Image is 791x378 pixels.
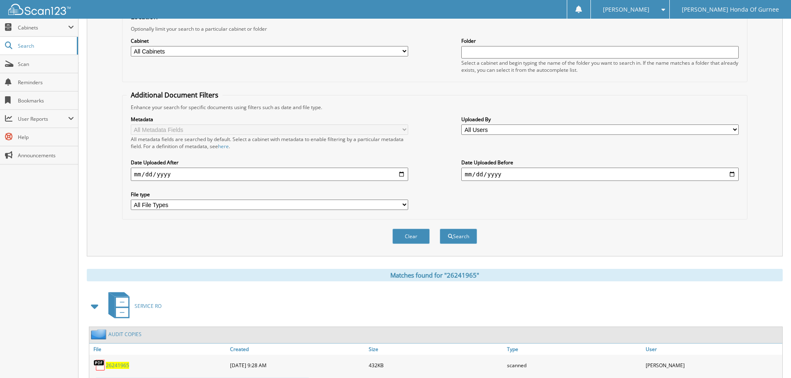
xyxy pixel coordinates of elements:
[93,359,106,371] img: PDF.png
[89,344,228,355] a: File
[367,344,505,355] a: Size
[367,357,505,373] div: 432KB
[228,344,367,355] a: Created
[18,24,68,31] span: Cabinets
[18,79,74,86] span: Reminders
[127,25,743,32] div: Optionally limit your search to a particular cabinet or folder
[131,191,408,198] label: File type
[749,338,791,378] iframe: Chat Widget
[392,229,430,244] button: Clear
[18,134,74,141] span: Help
[131,116,408,123] label: Metadata
[131,136,408,150] div: All metadata fields are searched by default. Select a cabinet with metadata to enable filtering b...
[440,229,477,244] button: Search
[131,168,408,181] input: start
[108,331,142,338] a: AUDIT COPIES
[461,168,739,181] input: end
[127,90,223,100] legend: Additional Document Filters
[18,61,74,68] span: Scan
[505,344,644,355] a: Type
[644,344,782,355] a: User
[228,357,367,373] div: [DATE] 9:28 AM
[135,302,162,310] span: SERVICE RO
[131,37,408,44] label: Cabinet
[91,329,108,339] img: folder2.png
[603,7,649,12] span: [PERSON_NAME]
[127,104,743,111] div: Enhance your search for specific documents using filters such as date and file type.
[461,116,739,123] label: Uploaded By
[461,159,739,166] label: Date Uploaded Before
[103,290,162,322] a: SERVICE RO
[218,143,229,150] a: here
[18,115,68,122] span: User Reports
[18,152,74,159] span: Announcements
[131,159,408,166] label: Date Uploaded After
[505,357,644,373] div: scanned
[8,4,71,15] img: scan123-logo-white.svg
[18,42,73,49] span: Search
[682,7,779,12] span: [PERSON_NAME] Honda Of Gurnee
[644,357,782,373] div: [PERSON_NAME]
[106,362,129,369] a: 26241965
[461,59,739,73] div: Select a cabinet and begin typing the name of the folder you want to search in. If the name match...
[18,97,74,104] span: Bookmarks
[461,37,739,44] label: Folder
[87,269,783,281] div: Matches found for "26241965"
